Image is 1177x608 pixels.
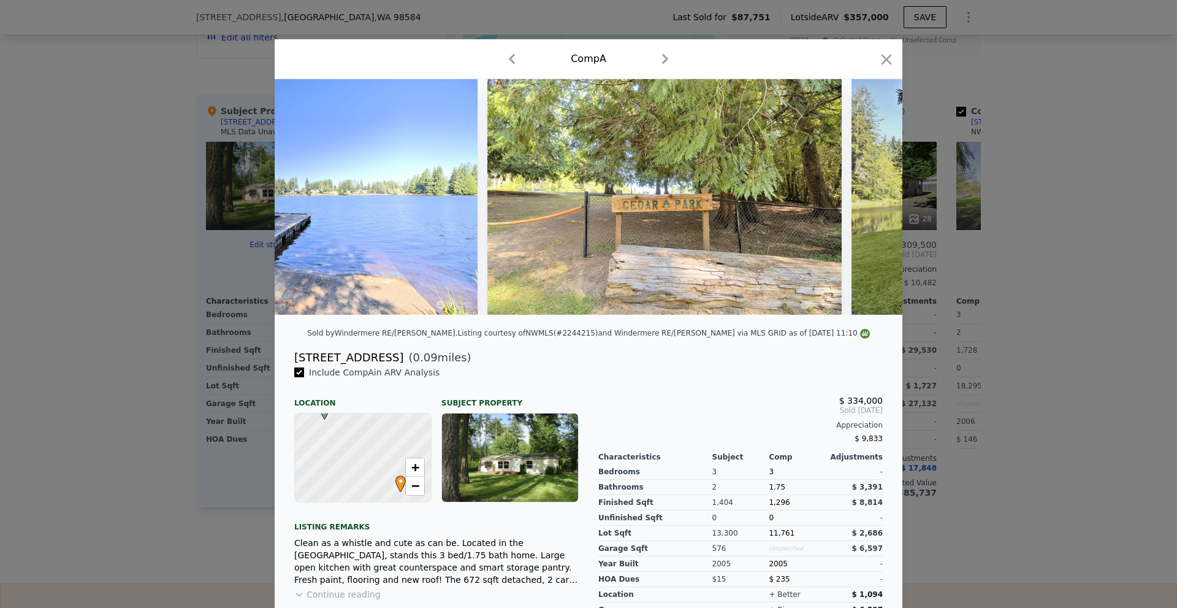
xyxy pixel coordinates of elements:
[852,529,883,537] span: $ 2,686
[852,544,883,553] span: $ 6,597
[294,349,403,366] div: [STREET_ADDRESS]
[294,388,432,408] div: Location
[712,452,769,462] div: Subject
[598,526,712,541] div: Lot Sqft
[598,480,712,495] div: Bathrooms
[598,541,712,556] div: Garage Sqft
[294,588,381,601] button: Continue reading
[769,529,794,537] span: 11,761
[769,575,790,583] span: $ 235
[598,556,712,572] div: Year Built
[769,498,790,507] span: 1,296
[406,477,424,495] a: Zoom out
[826,572,883,587] div: -
[769,468,774,476] span: 3
[487,79,842,315] img: Property Img
[712,541,769,556] div: 576
[852,498,883,507] span: $ 8,814
[852,483,883,491] span: $ 3,391
[598,587,712,602] div: location
[392,472,409,490] span: •
[712,526,769,541] div: 13,300
[769,452,826,462] div: Comp
[826,464,883,480] div: -
[403,349,471,366] span: ( miles)
[826,510,883,526] div: -
[839,396,883,406] span: $ 334,000
[826,452,883,462] div: Adjustments
[712,510,769,526] div: 0
[712,556,769,572] div: 2005
[392,475,400,483] div: •
[598,406,883,415] span: Sold [DATE]
[598,452,712,462] div: Characteristics
[571,52,606,66] div: Comp A
[457,329,869,337] div: Listing courtesy of NWMLS (#2244215) and Windermere RE/[PERSON_NAME] via MLS GRID as of [DATE] 11:10
[441,388,579,408] div: Subject Property
[122,79,478,315] img: Property Img
[307,329,457,337] div: Sold by Windermere RE/[PERSON_NAME] .
[769,514,774,522] span: 0
[712,464,769,480] div: 3
[411,478,419,493] span: −
[712,572,769,587] div: $15
[413,351,438,364] span: 0.09
[304,367,444,377] span: Include Comp A in ARV Analysis
[712,480,769,495] div: 2
[769,590,800,599] div: + better
[598,572,712,587] div: HOA Dues
[855,434,883,443] span: $ 9,833
[769,480,826,495] div: 1.75
[860,329,870,339] img: NWMLS Logo
[294,537,579,586] div: Clean as a whistle and cute as can be. Located in the [GEOGRAPHIC_DATA], stands this 3 bed/1.75 b...
[406,458,424,477] a: Zoom in
[598,510,712,526] div: Unfinished Sqft
[769,541,826,556] div: Unspecified
[712,495,769,510] div: 1,404
[598,495,712,510] div: Finished Sqft
[769,556,826,572] div: 2005
[411,460,419,475] span: +
[598,420,883,430] div: Appreciation
[598,464,712,480] div: Bedrooms
[852,590,883,599] span: $ 1,094
[294,512,579,532] div: Listing remarks
[826,556,883,572] div: -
